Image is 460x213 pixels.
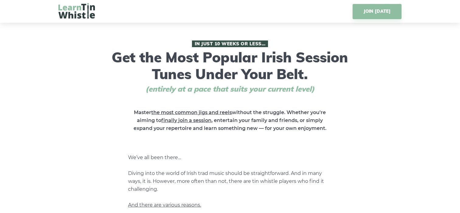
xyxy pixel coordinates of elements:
span: finally join a session [162,117,212,123]
span: In Just 10 Weeks or Less… [192,40,268,47]
img: LearnTinWhistle.com [58,3,95,19]
h1: Get the Most Popular Irish Session Tunes Under Your Belt. [110,40,350,93]
span: the most common jigs and reels [152,110,232,115]
span: (entirely at a pace that suits your current level) [134,85,326,93]
strong: Master without the struggle. Whether you’re aiming to , entertain your family and friends, or sim... [134,110,326,131]
span: And there are various reasons. [128,202,201,208]
a: JOIN [DATE] [353,4,402,19]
